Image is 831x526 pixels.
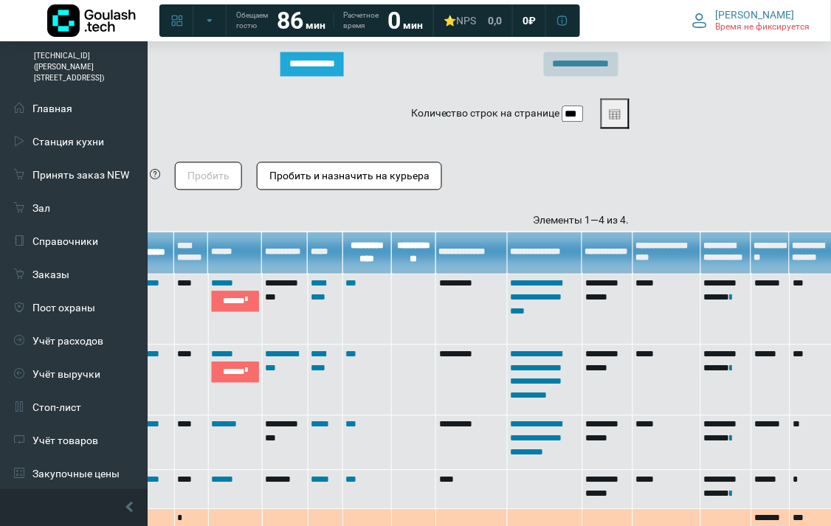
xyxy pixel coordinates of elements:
span: ₽ [528,14,536,27]
label: Количество строк на странице [411,106,560,122]
a: ⭐NPS 0,0 [435,7,511,34]
span: мин [306,19,325,31]
button: Пробить [175,162,242,190]
a: Обещаем гостю 86 мин Расчетное время 0 мин [227,7,432,34]
span: 0 [523,14,528,27]
strong: 0 [387,7,401,35]
a: 0 ₽ [514,7,545,34]
span: мин [403,19,423,31]
span: Время не фиксируется [716,21,810,33]
div: ⭐ [444,14,476,27]
span: Расчетное время [343,10,379,31]
button: Пробить и назначить на курьера [257,162,442,190]
strong: 86 [277,7,303,35]
span: NPS [456,15,476,27]
span: [PERSON_NAME] [716,8,795,21]
span: 0,0 [488,14,502,27]
span: Обещаем гостю [236,10,268,31]
button: [PERSON_NAME] Время не фиксируется [683,5,819,36]
img: Логотип компании Goulash.tech [47,4,136,37]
